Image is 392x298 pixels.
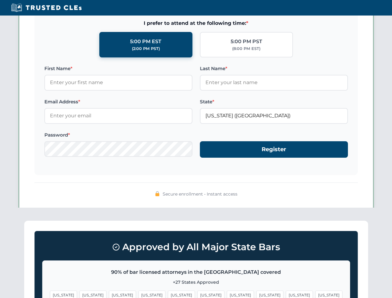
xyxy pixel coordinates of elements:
[200,108,348,124] input: Florida (FL)
[232,46,260,52] div: (8:00 PM EST)
[200,65,348,72] label: Last Name
[163,191,237,197] span: Secure enrollment • Instant access
[155,191,160,196] img: 🔒
[200,75,348,90] input: Enter your last name
[200,141,348,158] button: Register
[44,75,192,90] input: Enter your first name
[42,239,350,255] h3: Approved by All Major State Bars
[132,46,160,52] div: (2:00 PM PST)
[50,279,342,286] p: +27 States Approved
[44,19,348,27] span: I prefer to attend at the following time:
[44,108,192,124] input: Enter your email
[130,38,161,46] div: 5:00 PM EST
[44,131,192,139] label: Password
[9,3,83,12] img: Trusted CLEs
[231,38,262,46] div: 5:00 PM PST
[50,268,342,276] p: 90% of bar licensed attorneys in the [GEOGRAPHIC_DATA] covered
[200,98,348,106] label: State
[44,65,192,72] label: First Name
[44,98,192,106] label: Email Address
